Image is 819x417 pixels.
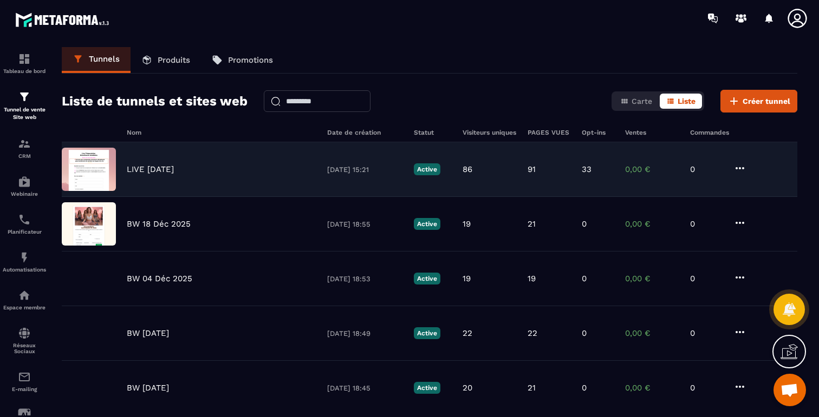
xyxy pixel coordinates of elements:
a: automationsautomationsWebinaire [3,167,46,205]
p: 0,00 € [625,274,679,283]
p: E-mailing [3,386,46,392]
p: BW 04 Déc 2025 [127,274,192,283]
p: [DATE] 18:45 [327,384,403,392]
a: automationsautomationsAutomatisations [3,243,46,281]
a: formationformationTableau de bord [3,44,46,82]
img: image [62,148,116,191]
p: 0 [690,274,723,283]
img: logo [15,10,113,30]
a: Produits [131,47,201,73]
h6: PAGES VUES [528,129,571,136]
p: [DATE] 18:53 [327,275,403,283]
p: Active [414,163,440,175]
a: emailemailE-mailing [3,362,46,400]
p: 0 [690,383,723,393]
p: BW [DATE] [127,328,169,338]
p: 22 [528,328,537,338]
p: 0 [582,274,587,283]
img: scheduler [18,213,31,226]
button: Liste [660,94,702,109]
p: Active [414,273,440,284]
h6: Statut [414,129,452,136]
button: Créer tunnel [720,90,797,112]
h6: Opt-ins [582,129,614,136]
p: BW [DATE] [127,383,169,393]
p: Espace membre [3,305,46,310]
p: BW 18 Déc 2025 [127,219,191,229]
h6: Ventes [625,129,679,136]
img: image [62,366,95,376]
p: Active [414,327,440,339]
h2: Liste de tunnels et sites web [62,90,248,112]
h6: Date de création [327,129,403,136]
p: 0 [582,328,587,338]
p: [DATE] 15:21 [327,166,403,174]
img: automations [18,289,31,302]
p: Planificateur [3,229,46,235]
p: Produits [158,55,190,65]
p: 19 [463,219,471,229]
h6: Nom [127,129,316,136]
p: Active [414,382,440,394]
a: Tunnels [62,47,131,73]
p: 0 [582,383,587,393]
img: automations [18,175,31,188]
p: Tunnels [89,54,120,64]
p: 21 [528,219,536,229]
p: [DATE] 18:55 [327,220,403,228]
p: Promotions [228,55,273,65]
p: Tableau de bord [3,68,46,74]
p: LIVE [DATE] [127,164,174,174]
span: Créer tunnel [743,96,790,107]
a: Promotions [201,47,284,73]
a: schedulerschedulerPlanificateur [3,205,46,243]
p: 20 [463,383,472,393]
p: 0,00 € [625,164,679,174]
h6: Visiteurs uniques [463,129,517,136]
p: Webinaire [3,191,46,197]
p: 22 [463,328,472,338]
img: image [62,312,95,322]
span: Liste [678,97,695,105]
p: 0,00 € [625,328,679,338]
img: email [18,370,31,383]
p: 91 [528,164,536,174]
p: Tunnel de vente Site web [3,106,46,121]
img: formation [18,90,31,103]
p: Réseaux Sociaux [3,342,46,354]
p: 0 [690,328,723,338]
img: image [62,202,116,246]
p: 19 [463,274,471,283]
a: automationsautomationsEspace membre [3,281,46,319]
p: 21 [528,383,536,393]
img: automations [18,251,31,264]
span: Carte [632,97,652,105]
img: formation [18,52,31,65]
p: CRM [3,153,46,159]
p: 86 [463,164,472,174]
p: 19 [528,274,536,283]
div: Ouvrir le chat [773,374,806,406]
p: 0,00 € [625,383,679,393]
p: 0 [690,164,723,174]
p: 0,00 € [625,219,679,229]
button: Carte [614,94,659,109]
p: 0 [690,219,723,229]
p: Active [414,218,440,230]
img: image [62,257,95,267]
img: social-network [18,327,31,340]
img: formation [18,137,31,150]
a: social-networksocial-networkRéseaux Sociaux [3,319,46,362]
a: formationformationCRM [3,129,46,167]
p: Automatisations [3,267,46,273]
p: 33 [582,164,591,174]
p: [DATE] 18:49 [327,329,403,337]
p: 0 [582,219,587,229]
h6: Commandes [690,129,729,136]
a: formationformationTunnel de vente Site web [3,82,46,129]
